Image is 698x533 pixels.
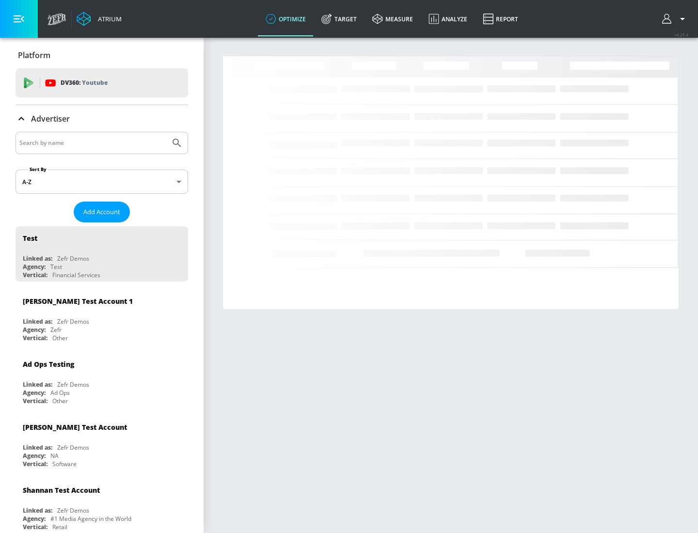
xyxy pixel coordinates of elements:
[23,460,48,468] div: Vertical:
[365,1,421,36] a: measure
[50,515,131,523] div: #1 Media Agency in the World
[475,1,526,36] a: Report
[16,289,188,345] div: [PERSON_NAME] Test Account 1Linked as:Zefr DemosAgency:ZefrVertical:Other
[258,1,314,36] a: optimize
[23,389,46,397] div: Agency:
[16,68,188,97] div: DV360: Youtube
[50,326,62,334] div: Zefr
[57,380,89,389] div: Zefr Demos
[23,334,48,342] div: Vertical:
[314,1,365,36] a: Target
[16,42,188,69] div: Platform
[16,415,188,470] div: [PERSON_NAME] Test AccountLinked as:Zefr DemosAgency:NAVertical:Software
[83,206,120,218] span: Add Account
[57,254,89,263] div: Zefr Demos
[23,271,48,279] div: Vertical:
[50,263,62,271] div: Test
[421,1,475,36] a: Analyze
[23,254,52,263] div: Linked as:
[23,397,48,405] div: Vertical:
[57,506,89,515] div: Zefr Demos
[94,15,122,23] div: Atrium
[31,113,70,124] p: Advertiser
[50,389,70,397] div: Ad Ops
[50,452,59,460] div: NA
[82,78,108,88] p: Youtube
[23,423,127,432] div: [PERSON_NAME] Test Account
[23,297,133,306] div: [PERSON_NAME] Test Account 1
[52,271,100,279] div: Financial Services
[23,515,46,523] div: Agency:
[57,443,89,452] div: Zefr Demos
[23,443,52,452] div: Linked as:
[23,234,37,243] div: Test
[52,523,67,531] div: Retail
[77,12,122,26] a: Atrium
[28,166,48,172] label: Sort By
[16,352,188,408] div: Ad Ops TestingLinked as:Zefr DemosAgency:Ad OpsVertical:Other
[18,50,50,61] p: Platform
[16,226,188,282] div: TestLinked as:Zefr DemosAgency:TestVertical:Financial Services
[23,380,52,389] div: Linked as:
[52,334,68,342] div: Other
[23,326,46,334] div: Agency:
[52,397,68,405] div: Other
[16,105,188,132] div: Advertiser
[61,78,108,88] p: DV360:
[23,360,74,369] div: Ad Ops Testing
[74,202,130,222] button: Add Account
[23,263,46,271] div: Agency:
[23,486,100,495] div: Shannan Test Account
[23,506,52,515] div: Linked as:
[675,32,688,37] span: v 4.25.4
[52,460,77,468] div: Software
[23,452,46,460] div: Agency:
[16,170,188,194] div: A-Z
[23,523,48,531] div: Vertical:
[23,317,52,326] div: Linked as:
[57,317,89,326] div: Zefr Demos
[19,137,166,149] input: Search by name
